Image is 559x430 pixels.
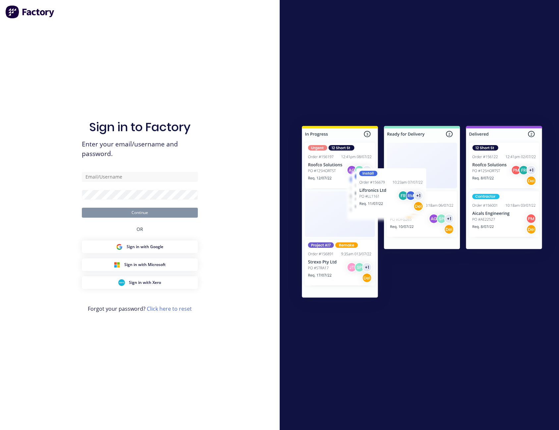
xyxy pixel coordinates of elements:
[147,305,192,312] a: Click here to reset
[82,139,198,159] span: Enter your email/username and password.
[124,262,166,268] span: Sign in with Microsoft
[118,279,125,286] img: Xero Sign in
[116,243,123,250] img: Google Sign in
[82,276,198,289] button: Xero Sign inSign in with Xero
[137,218,143,241] div: OR
[88,305,192,313] span: Forgot your password?
[127,244,163,250] span: Sign in with Google
[114,261,120,268] img: Microsoft Sign in
[5,5,55,19] img: Factory
[82,258,198,271] button: Microsoft Sign inSign in with Microsoft
[82,241,198,253] button: Google Sign inSign in with Google
[82,208,198,218] button: Continue
[129,280,161,286] span: Sign in with Xero
[89,120,191,134] h1: Sign in to Factory
[82,172,198,182] input: Email/Username
[287,113,557,313] img: Sign in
